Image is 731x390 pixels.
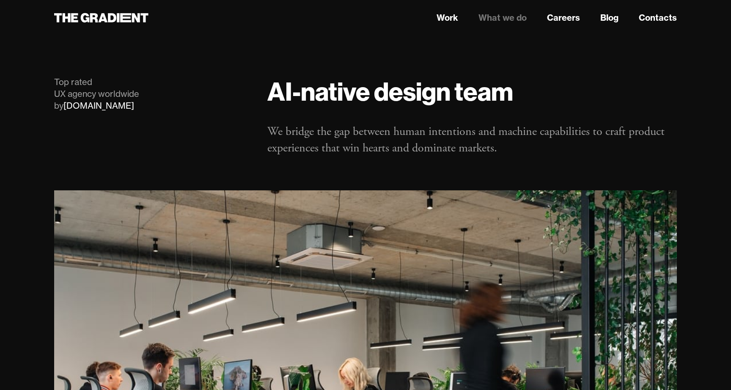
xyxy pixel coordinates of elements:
a: Contacts [639,11,677,24]
a: [DOMAIN_NAME] [63,100,134,111]
a: Careers [547,11,580,24]
a: Work [437,11,458,24]
a: What we do [478,11,527,24]
div: Top rated UX agency worldwide by [54,76,250,112]
p: We bridge the gap between human intentions and machine capabilities to craft product experiences ... [267,124,677,157]
a: Blog [600,11,618,24]
h1: AI-native design team [267,76,677,107]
